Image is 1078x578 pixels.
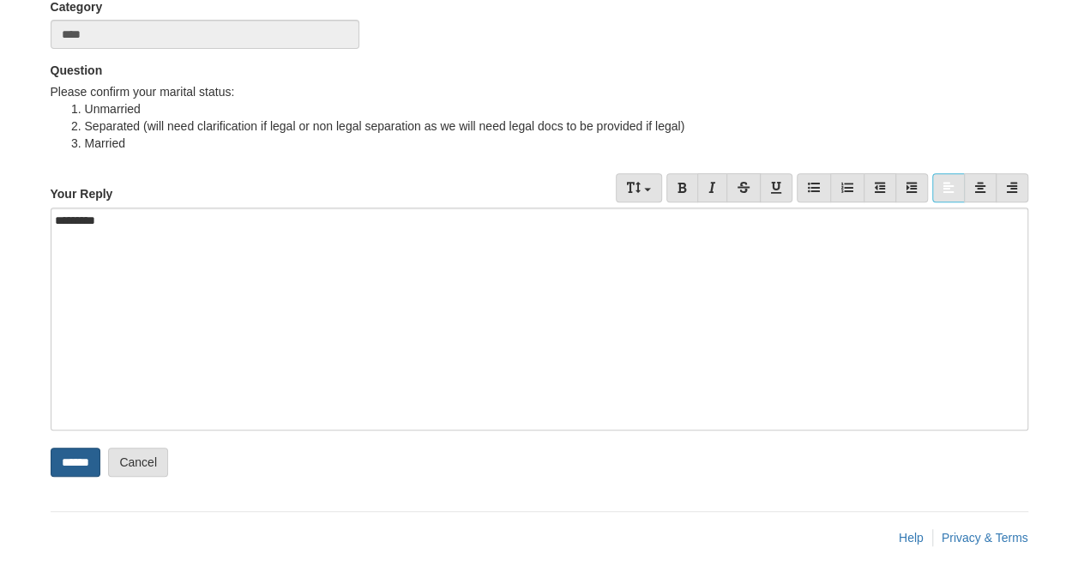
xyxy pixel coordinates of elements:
[996,173,1028,202] a: Align Right (Ctrl/Cmd+R)
[51,173,113,202] label: Your Reply
[830,173,864,202] a: Number list
[85,117,1028,135] li: Separated (will need clarification if legal or non legal separation as we will need legal docs to...
[666,173,698,202] a: Bold (Ctrl/Cmd+B)
[85,135,1028,152] li: Married
[697,173,727,202] a: Italic (Ctrl/Cmd+I)
[899,531,924,545] a: Help
[108,448,168,477] a: Cancel
[85,100,1028,117] li: Unmarried
[864,173,896,202] a: Reduce indent (Shift+Tab)
[964,173,997,202] a: Center (Ctrl/Cmd+E)
[942,531,1028,545] a: Privacy & Terms
[616,173,662,202] a: Font Size
[51,83,1028,152] div: Please confirm your marital status:
[932,173,965,202] a: Align Left (Ctrl/Cmd+L)
[726,173,761,202] a: Strikethrough
[895,173,928,202] a: Indent (Tab)
[760,173,792,202] a: Underline
[797,173,831,202] a: Bullet list
[51,62,103,79] label: Question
